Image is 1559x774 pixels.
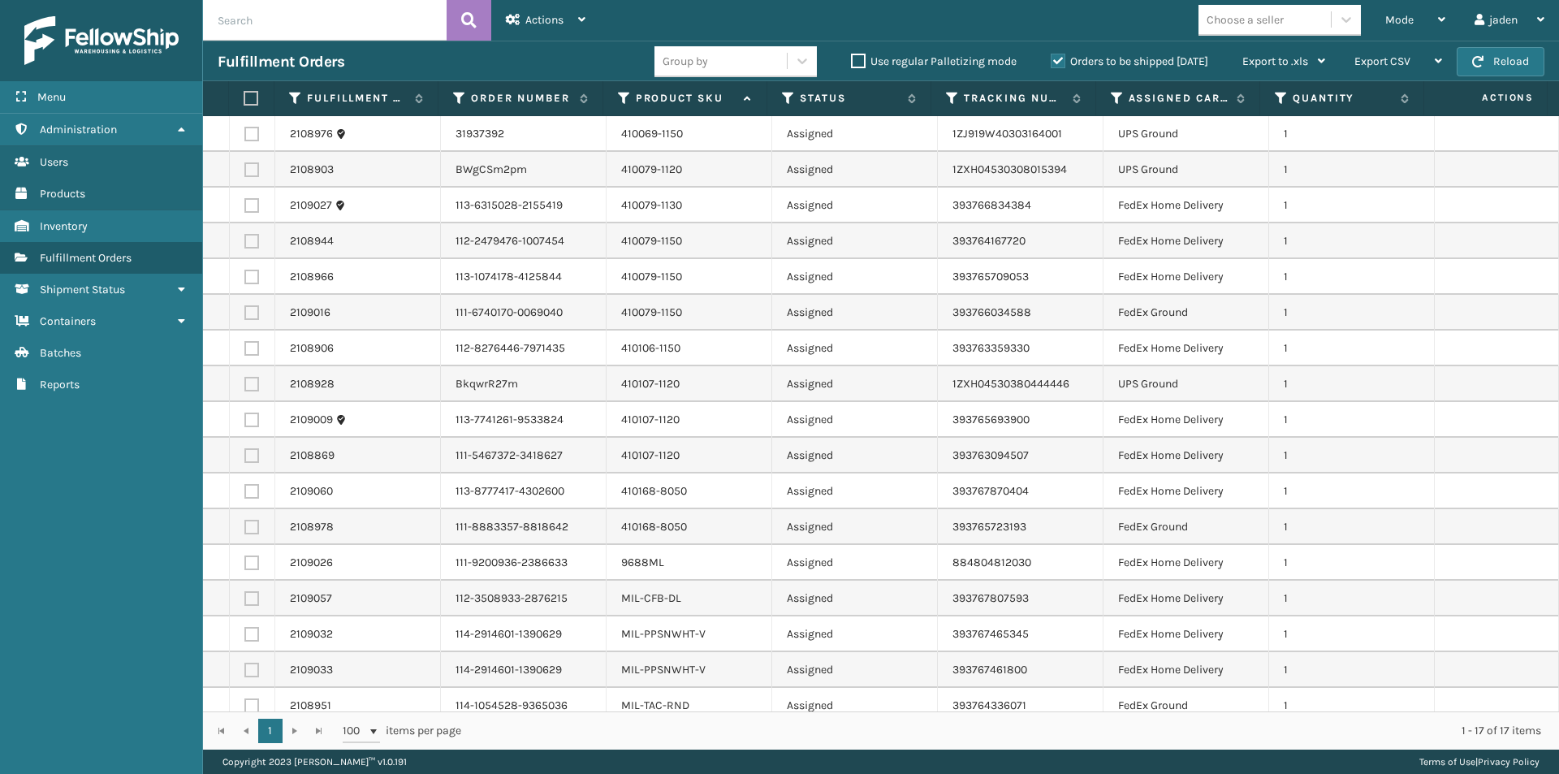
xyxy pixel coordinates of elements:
[952,627,1029,641] a: 393767465345
[441,581,607,616] td: 112-3508933-2876215
[621,413,680,426] a: 410107-1120
[290,555,333,571] a: 2109026
[1103,402,1269,438] td: FedEx Home Delivery
[1269,259,1435,295] td: 1
[441,259,607,295] td: 113-1074178-4125844
[441,509,607,545] td: 111-8883357-8818642
[1103,259,1269,295] td: FedEx Home Delivery
[441,223,607,259] td: 112-2479476-1007454
[343,719,461,743] span: items per page
[441,116,607,152] td: 31937392
[621,663,706,677] a: MIL-PPSNWHT-V
[24,16,179,65] img: logo
[40,155,68,169] span: Users
[1269,616,1435,652] td: 1
[772,473,938,509] td: Assigned
[952,484,1029,498] a: 393767870404
[621,520,687,534] a: 410168-8050
[1103,581,1269,616] td: FedEx Home Delivery
[441,616,607,652] td: 114-2914601-1390629
[40,123,117,136] span: Administration
[1269,438,1435,473] td: 1
[1269,509,1435,545] td: 1
[772,581,938,616] td: Assigned
[621,698,689,712] a: MIL-TAC-RND
[441,331,607,366] td: 112-8276446-7971435
[772,688,938,724] td: Assigned
[1385,13,1414,27] span: Mode
[1103,616,1269,652] td: FedEx Home Delivery
[952,270,1029,283] a: 393765709053
[952,448,1029,462] a: 393763094507
[1269,223,1435,259] td: 1
[1103,188,1269,223] td: FedEx Home Delivery
[441,688,607,724] td: 114-1054528-9365036
[952,341,1030,355] a: 393763359330
[1129,91,1229,106] label: Assigned Carrier Service
[290,162,334,178] a: 2108903
[290,626,333,642] a: 2109032
[40,219,88,233] span: Inventory
[772,188,938,223] td: Assigned
[222,750,407,774] p: Copyright 2023 [PERSON_NAME]™ v 1.0.191
[1051,54,1208,68] label: Orders to be shipped [DATE]
[952,591,1029,605] a: 393767807593
[772,366,938,402] td: Assigned
[441,295,607,331] td: 111-6740170-0069040
[621,484,687,498] a: 410168-8050
[1103,152,1269,188] td: UPS Ground
[621,162,682,176] a: 410079-1120
[772,652,938,688] td: Assigned
[621,341,680,355] a: 410106-1150
[851,54,1017,68] label: Use regular Palletizing mode
[1269,366,1435,402] td: 1
[290,590,332,607] a: 2109057
[40,314,96,328] span: Containers
[952,377,1069,391] a: 1ZXH04530380444446
[471,91,571,106] label: Order Number
[290,519,334,535] a: 2108978
[1103,295,1269,331] td: FedEx Ground
[290,412,333,428] a: 2109009
[663,53,708,70] div: Group by
[1269,402,1435,438] td: 1
[952,234,1026,248] a: 393764167720
[636,91,736,106] label: Product SKU
[952,556,1031,569] a: 884804812030
[1354,54,1410,68] span: Export CSV
[772,438,938,473] td: Assigned
[772,295,938,331] td: Assigned
[952,305,1031,319] a: 393766034588
[1103,652,1269,688] td: FedEx Home Delivery
[621,127,683,141] a: 410069-1150
[952,520,1026,534] a: 393765723193
[290,269,334,285] a: 2108966
[1269,688,1435,724] td: 1
[1103,688,1269,724] td: FedEx Ground
[1242,54,1308,68] span: Export to .xls
[343,723,367,739] span: 100
[1429,84,1544,111] span: Actions
[1103,331,1269,366] td: FedEx Home Delivery
[290,197,332,214] a: 2109027
[441,652,607,688] td: 114-2914601-1390629
[621,198,682,212] a: 410079-1130
[1419,756,1475,768] a: Terms of Use
[290,448,335,464] a: 2108869
[40,187,85,201] span: Products
[621,556,664,569] a: 9688ML
[1103,473,1269,509] td: FedEx Home Delivery
[772,223,938,259] td: Assigned
[964,91,1064,106] label: Tracking Number
[952,413,1030,426] a: 393765693900
[37,90,66,104] span: Menu
[1103,545,1269,581] td: FedEx Home Delivery
[290,340,334,357] a: 2108906
[40,346,81,360] span: Batches
[441,152,607,188] td: BWgCSm2pm
[772,152,938,188] td: Assigned
[290,126,333,142] a: 2108976
[772,259,938,295] td: Assigned
[1478,756,1540,768] a: Privacy Policy
[441,473,607,509] td: 113-8777417-4302600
